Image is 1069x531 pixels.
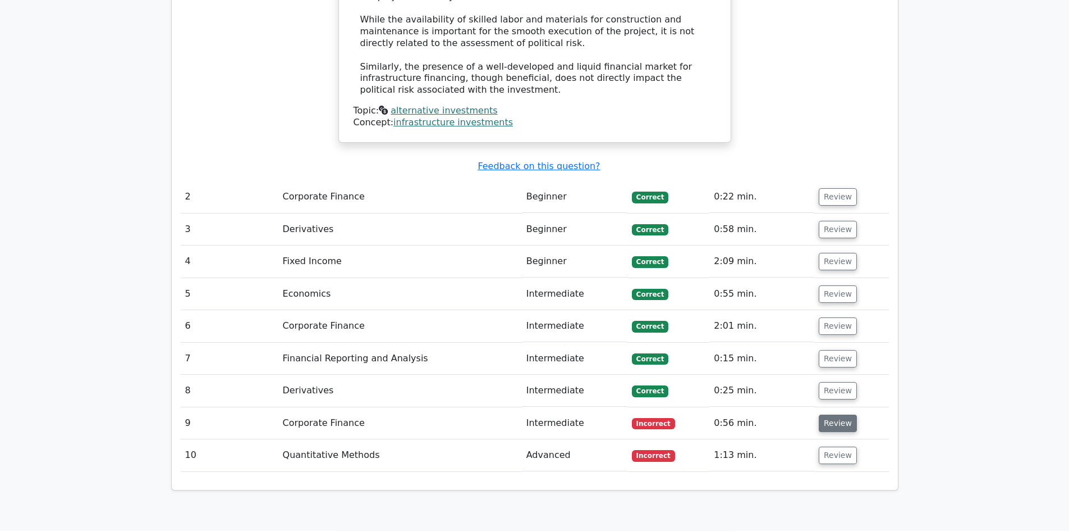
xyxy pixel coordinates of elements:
[181,343,278,375] td: 7
[181,278,278,310] td: 5
[709,375,814,407] td: 0:25 min.
[522,343,627,375] td: Intermediate
[181,246,278,278] td: 4
[819,285,857,303] button: Review
[709,278,814,310] td: 0:55 min.
[632,289,668,300] span: Correct
[478,161,600,171] a: Feedback on this question?
[181,375,278,407] td: 8
[632,450,675,461] span: Incorrect
[522,407,627,439] td: Intermediate
[709,407,814,439] td: 0:56 min.
[632,418,675,429] span: Incorrect
[181,407,278,439] td: 9
[819,382,857,400] button: Review
[278,278,522,310] td: Economics
[278,407,522,439] td: Corporate Finance
[632,256,668,267] span: Correct
[278,375,522,407] td: Derivatives
[354,105,716,117] div: Topic:
[393,117,513,128] a: infrastructure investments
[819,188,857,206] button: Review
[709,246,814,278] td: 2:09 min.
[522,246,627,278] td: Beginner
[709,310,814,342] td: 2:01 min.
[278,246,522,278] td: Fixed Income
[709,181,814,213] td: 0:22 min.
[522,214,627,246] td: Beginner
[819,221,857,238] button: Review
[522,310,627,342] td: Intermediate
[354,117,716,129] div: Concept:
[522,375,627,407] td: Intermediate
[278,181,522,213] td: Corporate Finance
[819,350,857,367] button: Review
[632,224,668,235] span: Correct
[522,439,627,471] td: Advanced
[819,317,857,335] button: Review
[819,253,857,270] button: Review
[278,310,522,342] td: Corporate Finance
[278,214,522,246] td: Derivatives
[522,181,627,213] td: Beginner
[181,214,278,246] td: 3
[632,353,668,365] span: Correct
[709,439,814,471] td: 1:13 min.
[278,439,522,471] td: Quantitative Methods
[181,439,278,471] td: 10
[278,343,522,375] td: Financial Reporting and Analysis
[181,181,278,213] td: 2
[632,321,668,332] span: Correct
[819,415,857,432] button: Review
[391,105,497,116] a: alternative investments
[181,310,278,342] td: 6
[522,278,627,310] td: Intermediate
[632,385,668,397] span: Correct
[709,343,814,375] td: 0:15 min.
[632,192,668,203] span: Correct
[819,447,857,464] button: Review
[709,214,814,246] td: 0:58 min.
